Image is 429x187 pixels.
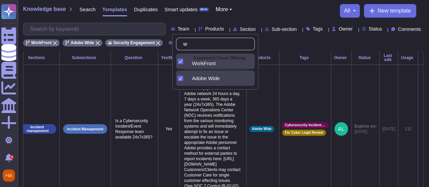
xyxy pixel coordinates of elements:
[3,169,15,182] img: user
[192,60,252,67] div: WorkFront
[401,56,415,60] div: Usage
[102,7,127,12] span: Templates
[134,7,158,12] span: Duplicates
[216,7,228,12] span: More
[285,124,326,127] span: Cybersecurity Incident Management
[377,8,411,14] span: New template
[382,54,395,62] div: Last edit
[344,8,350,14] span: all
[194,56,252,60] p: Experience Cloud Offering/
[354,129,376,134] span: [DATE]
[187,54,255,69] div: WorkFront
[192,60,216,67] span: WorkFront
[114,56,155,60] div: Question
[199,7,209,12] div: BETA
[71,41,94,45] span: Adobe Wide
[187,57,189,65] div: WorkFront
[192,75,220,81] span: Adobe Wide
[240,27,256,32] span: Section
[205,26,224,31] span: Products
[369,26,382,31] span: Status
[180,38,254,50] input: Search by keywords
[21,125,54,132] p: Incident management
[401,126,415,132] div: 132
[164,7,198,12] span: Smart updates
[114,116,155,142] p: Is a Cybersecurity Incident/Event Response team available 24x7x365?
[334,56,349,60] div: Owner
[113,41,155,45] span: Security Engagement
[382,126,395,132] div: [DATE]
[161,56,177,60] div: Yes/No
[27,23,165,35] input: Search by keywords
[272,27,297,32] span: Sub-section
[344,8,356,14] button: all
[187,74,189,82] div: Adobe Wide
[23,6,66,12] span: Knowledge base
[398,27,421,32] span: Comments
[249,56,276,60] div: Products
[282,56,328,60] div: Tags
[18,56,57,60] div: Sections
[187,71,255,86] div: Adobe Wide
[313,26,323,31] span: Tags
[364,4,416,18] button: New template
[334,122,348,136] img: user
[62,56,108,60] div: Subsections
[192,75,252,81] div: Adobe Wide
[10,155,14,159] div: 9
[161,126,177,132] p: Yes
[354,124,376,129] span: Expires on:
[79,7,96,12] span: Search
[252,127,272,131] span: Adobe Wide
[216,7,232,12] button: More
[178,26,189,31] span: Team
[354,56,376,60] div: Status
[1,168,20,183] button: user
[338,26,352,31] span: Owner
[31,41,52,45] span: WorkFront
[285,131,323,134] span: For Cyber Legal Review
[67,127,103,131] p: Incident Management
